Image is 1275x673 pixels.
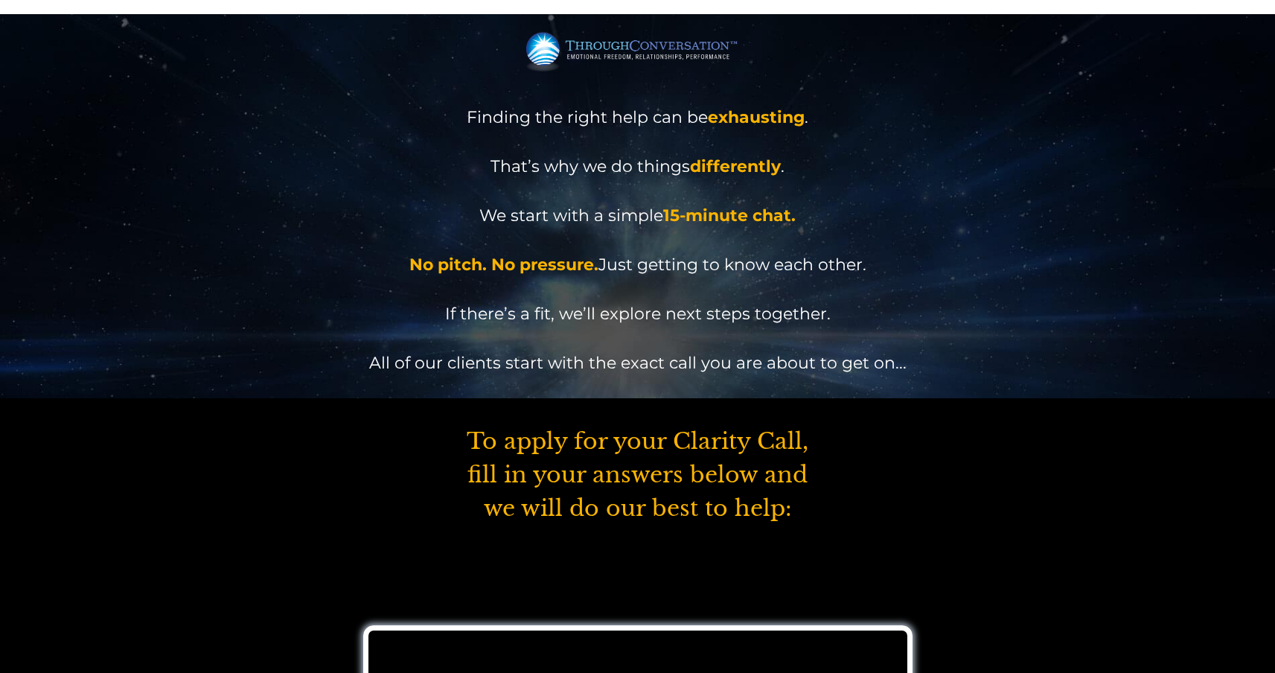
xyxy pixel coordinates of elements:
[708,107,805,127] b: exhausting
[479,205,663,226] span: We start with a simple
[690,156,781,176] b: differently
[369,107,907,373] span: Finding the right help can be . That’s why we do things . Just getting to know each other. If the...
[663,205,796,226] b: 15-minute chat. ​
[526,29,750,71] img: Logo revision EFPC TM2 wite tagline png
[467,427,808,522] span: To apply for your Clarity Call, fill in your answers below and we will do our best to help:
[409,255,598,275] b: No pitch. No pressure.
